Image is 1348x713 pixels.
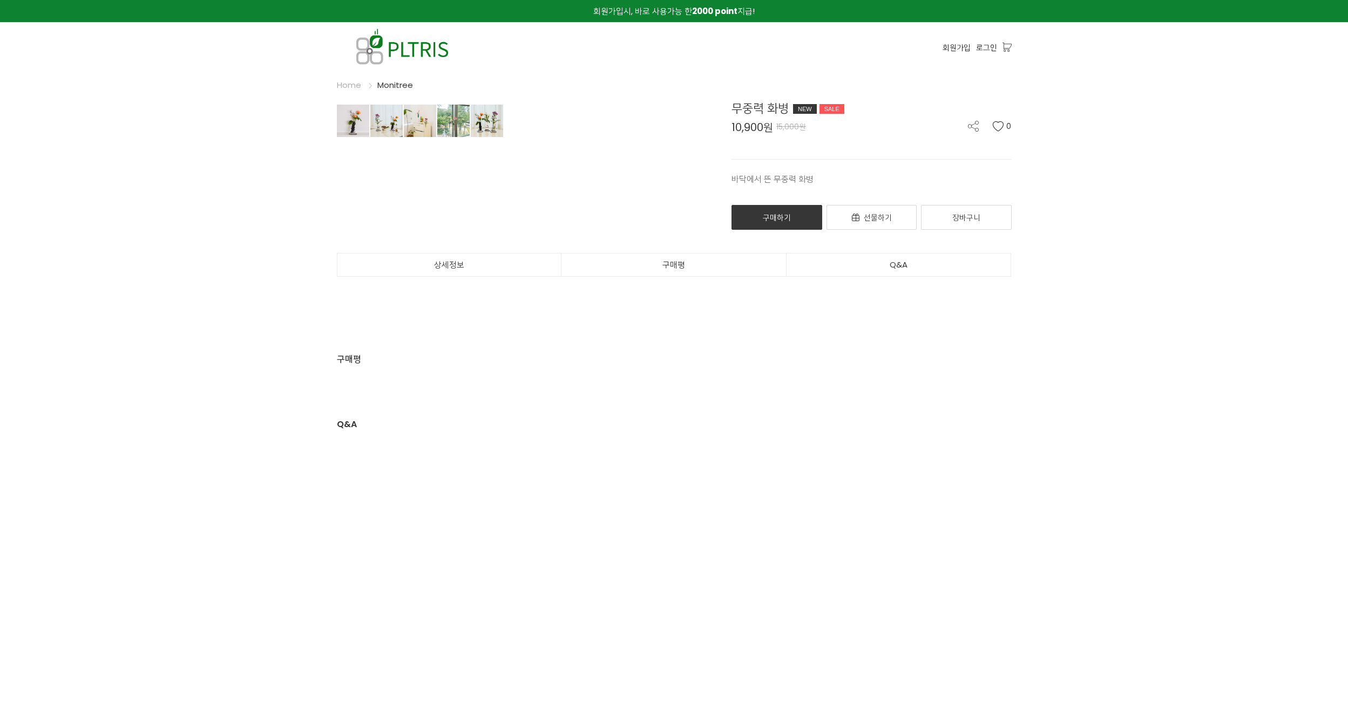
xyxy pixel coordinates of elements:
strong: 2000 point [692,5,737,17]
a: 로그인 [976,42,997,53]
a: Home [337,79,361,91]
div: Q&A [337,417,357,440]
p: 바닥에서 뜬 무중력 화병 [731,173,1012,186]
a: 선물하기 [827,205,917,230]
a: Q&A [787,253,1011,276]
a: 장바구니 [921,205,1012,230]
div: SALE [819,104,844,114]
span: 10,900원 [731,122,773,133]
button: 0 [992,121,1012,132]
div: NEW [793,104,817,114]
a: 회원가입 [943,42,971,53]
span: 15,000원 [776,121,806,132]
a: 구매하기 [731,205,822,230]
a: Monitree [377,79,413,91]
div: 무중력 화병 [731,99,1012,117]
a: 구매평 [561,253,786,276]
span: 회원가입시, 바로 사용가능 한 지급! [593,5,755,17]
a: 상세정보 [337,253,561,276]
span: 0 [1006,121,1012,132]
span: 선물하기 [864,212,892,223]
div: 구매평 [337,352,361,374]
